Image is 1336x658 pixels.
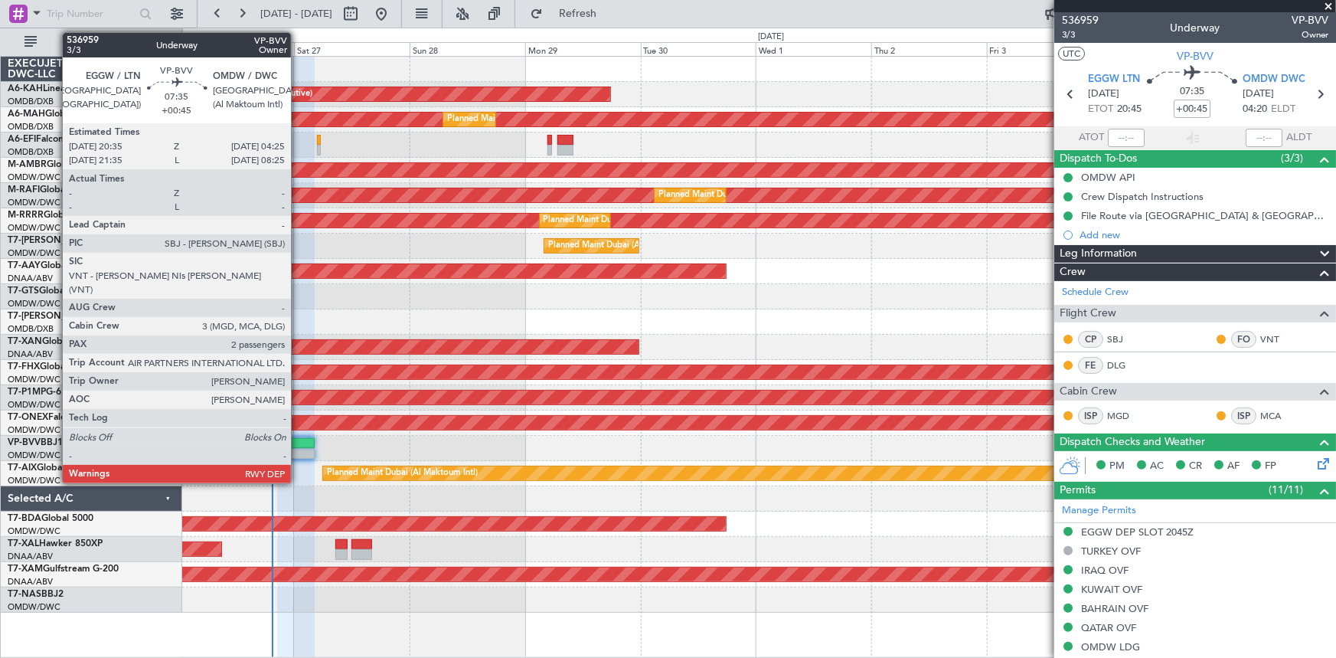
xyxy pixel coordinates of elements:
[1227,459,1240,474] span: AF
[1062,28,1099,41] span: 3/3
[1081,640,1140,653] div: OMDW LDG
[8,286,39,296] span: T7-GTS
[8,298,60,309] a: OMDW/DWC
[197,260,423,283] div: Unplanned Maint [GEOGRAPHIC_DATA] (Al Maktoum Intl)
[1081,545,1141,558] div: TURKEY OVF
[8,286,91,296] a: T7-GTSGlobal 7500
[8,261,93,270] a: T7-AAYGlobal 7500
[8,110,97,119] a: A6-MAHGlobal 7500
[8,261,41,270] span: T7-AAY
[8,413,48,422] span: T7-ONEX
[1177,48,1214,64] span: VP-BVV
[8,463,37,473] span: T7-AIX
[1260,409,1295,423] a: MCA
[447,108,703,131] div: Planned Maint [GEOGRAPHIC_DATA] ([GEOGRAPHIC_DATA] Intl)
[260,7,332,21] span: [DATE] - [DATE]
[641,42,756,56] div: Tue 30
[8,160,47,169] span: M-AMBR
[8,121,54,133] a: OMDB/DXB
[1079,130,1104,146] span: ATOT
[294,42,410,56] div: Sat 27
[8,337,42,346] span: T7-XAN
[8,514,93,523] a: T7-BDAGlobal 5000
[8,236,149,245] a: T7-[PERSON_NAME]Global 7500
[546,8,610,19] span: Refresh
[8,247,60,259] a: OMDW/DWC
[8,146,54,158] a: OMDB/DXB
[8,84,101,93] a: A6-KAHLineage 1000
[8,96,54,107] a: OMDB/DXB
[8,576,53,588] a: DNAA/ABV
[8,185,40,195] span: M-RAFI
[1292,12,1328,28] span: VP-BVV
[1292,28,1328,41] span: Owner
[8,222,60,234] a: OMDW/DWC
[544,209,694,232] div: Planned Maint Dubai (Al Maktoum Intl)
[8,565,119,574] a: T7-XAMGulfstream G-200
[8,539,103,548] a: T7-XALHawker 850XP
[47,2,135,25] input: Trip Number
[185,31,211,44] div: [DATE]
[1243,87,1274,102] span: [DATE]
[523,2,615,26] button: Refresh
[8,388,83,397] a: T7-P1MPG-650ER
[8,438,63,447] a: VP-BVVBBJ1
[1081,209,1328,222] div: File Route via [GEOGRAPHIC_DATA] & [GEOGRAPHIC_DATA]
[8,211,96,220] a: M-RRRRGlobal 6000
[1062,285,1129,300] a: Schedule Crew
[8,590,64,599] a: T7-NASBBJ2
[327,462,478,485] div: Planned Maint Dubai (Al Maktoum Intl)
[1117,102,1142,117] span: 20:45
[8,424,60,436] a: OMDW/DWC
[987,42,1102,56] div: Fri 3
[8,374,60,385] a: OMDW/DWC
[1081,621,1136,634] div: QATAR OVF
[1107,332,1142,346] a: SBJ
[8,323,54,335] a: OMDB/DXB
[8,110,45,119] span: A6-MAH
[82,83,312,106] div: Planned Maint [GEOGRAPHIC_DATA] (Al Bateen Executive)
[1108,129,1145,147] input: --:--
[1171,21,1220,37] div: Underway
[658,184,809,207] div: Planned Maint Dubai (Al Maktoum Intl)
[1243,72,1305,87] span: OMDW DWC
[8,590,41,599] span: T7-NAS
[1060,434,1205,451] span: Dispatch Checks and Weather
[8,135,78,144] a: A6-EFIFalcon 7X
[8,273,53,284] a: DNAA/ABV
[8,539,39,548] span: T7-XAL
[1058,47,1085,61] button: UTC
[1081,525,1194,539] div: EGGW DEP SLOT 2045Z
[756,42,871,56] div: Wed 1
[1062,503,1136,519] a: Manage Permits
[1231,331,1256,348] div: FO
[8,475,60,486] a: OMDW/DWC
[8,463,89,473] a: T7-AIXGlobal 5000
[1060,482,1096,499] span: Permits
[871,42,987,56] div: Thu 2
[8,160,99,169] a: M-AMBRGlobal 5000
[1060,383,1117,401] span: Cabin Crew
[8,399,60,411] a: OMDW/DWC
[8,601,60,613] a: OMDW/DWC
[8,197,60,208] a: OMDW/DWC
[8,185,92,195] a: M-RAFIGlobal 7500
[1286,130,1312,146] span: ALDT
[1107,358,1142,372] a: DLG
[1060,245,1137,263] span: Leg Information
[8,362,40,372] span: T7-FHX
[1088,102,1113,117] span: ETOT
[1271,102,1295,117] span: ELDT
[1060,305,1116,322] span: Flight Crew
[8,525,60,537] a: OMDW/DWC
[1081,583,1142,596] div: KUWAIT OVF
[548,234,699,257] div: Planned Maint Dubai (Al Maktoum Intl)
[8,514,41,523] span: T7-BDA
[8,551,53,562] a: DNAA/ABV
[1081,171,1135,184] div: OMDW API
[8,413,90,422] a: T7-ONEXFalcon 8X
[1243,102,1267,117] span: 04:20
[8,135,36,144] span: A6-EFI
[1088,87,1119,102] span: [DATE]
[1109,459,1125,474] span: PM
